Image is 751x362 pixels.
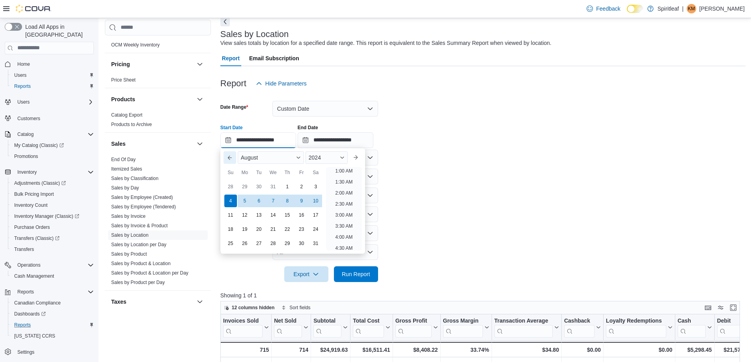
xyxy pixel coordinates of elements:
[111,60,194,68] button: Pricing
[332,221,356,231] li: 3:30 AM
[716,303,725,312] button: Display options
[11,71,30,80] a: Users
[332,210,356,220] li: 3:00 AM
[8,319,97,330] button: Reports
[281,166,294,179] div: Th
[443,317,483,325] div: Gross Margin
[494,317,553,338] div: Transaction Average
[111,280,165,285] a: Sales by Product per Day
[717,317,745,325] div: Debit
[111,122,152,127] a: Products to Archive
[658,4,679,13] p: Spiritleaf
[367,154,373,161] button: Open list of options
[111,241,166,248] span: Sales by Location per Day
[14,347,94,357] span: Settings
[353,345,390,355] div: $16,511.41
[443,317,483,338] div: Gross Margin
[309,237,322,250] div: day-31
[332,199,356,209] li: 2:30 AM
[309,223,322,236] div: day-24
[220,104,248,110] label: Date Range
[253,76,310,91] button: Hide Parameters
[289,304,310,311] span: Sort fields
[111,185,139,191] a: Sales by Day
[111,270,188,276] a: Sales by Product & Location per Day
[224,209,237,221] div: day-11
[395,317,431,338] div: Gross Profit
[265,80,307,87] span: Hide Parameters
[295,223,308,236] div: day-23
[332,232,356,242] li: 4:00 AM
[332,188,356,198] li: 2:00 AM
[11,71,94,80] span: Users
[395,317,438,338] button: Gross Profit
[224,151,236,164] button: Previous Month
[11,200,94,210] span: Inventory Count
[111,195,173,200] a: Sales by Employee (Created)
[14,300,61,306] span: Canadian Compliance
[17,349,34,355] span: Settings
[220,17,230,26] button: Next
[111,77,136,83] a: Price Sheet
[11,234,94,243] span: Transfers (Classic)
[253,180,265,193] div: day-30
[232,304,275,311] span: 12 columns hidden
[111,251,147,257] a: Sales by Product
[111,213,145,219] span: Sales by Invoice
[111,112,142,118] a: Catalog Export
[220,39,552,47] div: View sales totals by location for a specified date range. This report is equivalent to the Sales ...
[11,223,53,232] a: Purchase Orders
[14,287,94,297] span: Reports
[17,115,40,122] span: Customers
[267,209,280,221] div: day-14
[281,209,294,221] div: day-15
[224,166,237,179] div: Su
[11,309,49,319] a: Dashboards
[306,151,348,164] div: Button. Open the year selector. 2024 is currently selected.
[367,192,373,199] button: Open list of options
[195,95,205,104] button: Products
[111,140,194,148] button: Sales
[105,75,211,88] div: Pricing
[596,5,620,13] span: Feedback
[309,195,322,207] div: day-10
[105,110,211,132] div: Products
[281,195,294,207] div: day-8
[11,82,94,91] span: Reports
[564,317,594,338] div: Cashback
[14,167,94,177] span: Inventory
[223,345,269,355] div: 715
[111,95,194,103] button: Products
[677,317,712,338] button: Cash
[2,167,97,178] button: Inventory
[564,317,601,338] button: Cashback
[223,317,263,325] div: Invoices Sold
[11,212,82,221] a: Inventory Manager (Classic)
[606,317,673,338] button: Loyalty Redemptions
[267,166,280,179] div: We
[253,166,265,179] div: Tu
[14,153,38,160] span: Promotions
[274,317,302,325] div: Net Sold
[14,59,94,69] span: Home
[111,60,130,68] h3: Pricing
[8,140,97,151] a: My Catalog (Classic)
[195,139,205,149] button: Sales
[313,317,348,338] button: Subtotal
[274,317,308,338] button: Net Sold
[278,303,313,312] button: Sort fields
[274,345,308,355] div: 714
[682,4,684,13] p: |
[703,303,713,312] button: Keyboard shortcuts
[14,213,79,219] span: Inventory Manager (Classic)
[313,317,341,325] div: Subtotal
[14,347,37,357] a: Settings
[14,333,55,339] span: [US_STATE] CCRS
[309,166,322,179] div: Sa
[14,246,34,252] span: Transfers
[2,112,97,124] button: Customers
[111,176,158,181] a: Sales by Classification
[14,260,44,270] button: Operations
[253,223,265,236] div: day-20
